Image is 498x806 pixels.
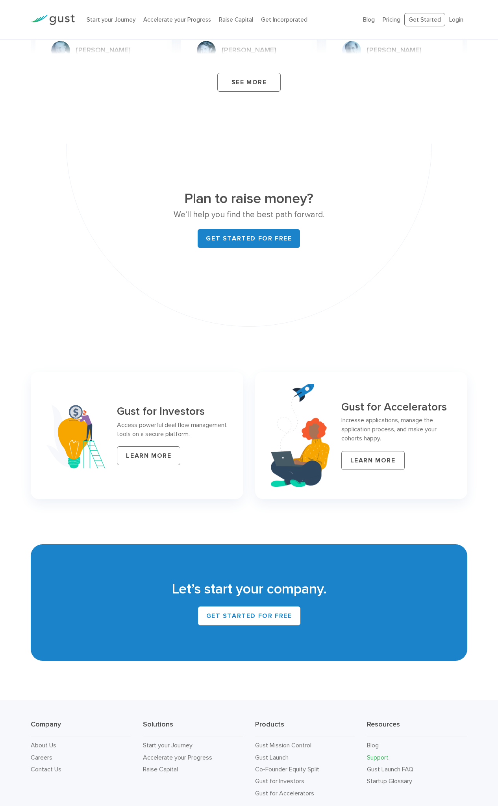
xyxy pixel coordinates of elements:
[101,208,397,222] p: We’ll help you find the best path forward.
[449,16,463,23] a: Login
[197,41,216,60] img: Chris 55528c056efef050d6d673585b1c478b3b983ead131ba4566987cf6264801e8f
[198,229,300,248] a: Get started for free
[217,73,281,92] a: See More
[31,741,56,749] a: About Us
[255,720,355,736] h3: Products
[31,15,75,25] img: Gust Logo
[383,16,400,23] a: Pricing
[101,189,397,208] h2: Plan to raise money?
[255,777,304,785] a: Gust for Investors
[342,41,361,60] img: Daniel 16e42a10da6be80f32fb4bc73b67960bf3eaf7532190599e82c4faaddc8d59db
[341,401,452,414] h3: Gust for Accelerators
[143,16,211,23] a: Accelerate your Progress
[255,789,314,797] a: Gust for Accelerators
[117,420,227,438] p: Access powerful deal flow management tools on a secure platform.
[143,741,193,749] a: Start your Journey
[51,41,70,60] img: Howard
[341,416,452,443] p: Increase applications, manage the application process, and make your cohorts happy.
[367,720,467,736] h3: Resources
[117,406,227,418] h3: Gust for Investors
[219,16,253,23] a: Raise Capital
[143,754,212,761] a: Accelerate your Progress
[46,402,105,468] img: Investor
[143,720,243,736] h3: Solutions
[404,13,445,27] a: Get Started
[117,446,180,465] a: LEARN MORE
[367,765,413,773] a: Gust Launch FAQ
[367,754,389,761] a: Support
[87,16,135,23] a: Start your Journey
[31,765,61,773] a: Contact Us
[271,384,330,488] img: Accelerators
[43,580,455,599] h2: Let’s start your company.
[367,741,379,749] a: Blog
[143,765,178,773] a: Raise Capital
[255,765,319,773] a: Co-Founder Equity Split
[31,720,131,736] h3: Company
[341,451,405,470] a: LEARN MORE
[31,754,52,761] a: Careers
[363,16,375,23] a: Blog
[198,606,300,625] a: Get Started for Free
[261,16,307,23] a: Get Incorporated
[367,777,412,785] a: Startup Glossary
[255,741,311,749] a: Gust Mission Control
[255,754,289,761] a: Gust Launch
